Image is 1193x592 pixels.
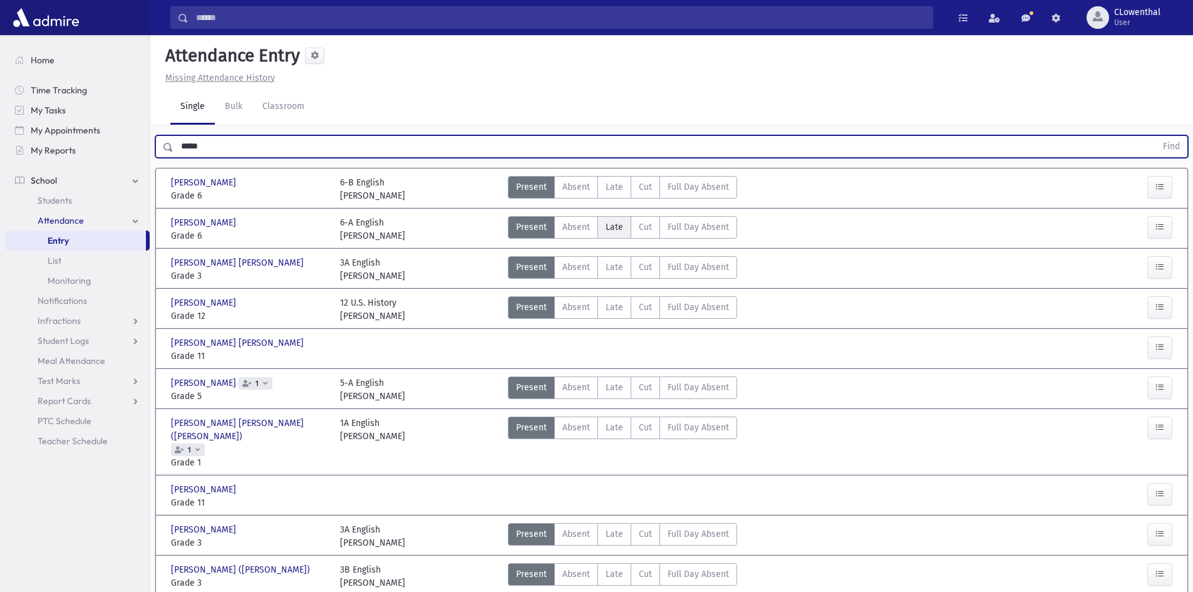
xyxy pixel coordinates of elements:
[562,568,590,581] span: Absent
[253,380,261,388] span: 1
[508,296,737,323] div: AttTypes
[31,105,66,116] span: My Tasks
[48,275,91,286] span: Monitoring
[38,335,89,346] span: Student Logs
[639,381,652,394] span: Cut
[171,189,328,202] span: Grade 6
[340,296,405,323] div: 12 U.S. History [PERSON_NAME]
[516,180,547,194] span: Present
[165,73,275,83] u: Missing Attendance History
[516,381,547,394] span: Present
[171,336,306,350] span: [PERSON_NAME] [PERSON_NAME]
[562,527,590,541] span: Absent
[508,176,737,202] div: AttTypes
[171,309,328,323] span: Grade 12
[562,301,590,314] span: Absent
[340,256,405,283] div: 3A English [PERSON_NAME]
[668,527,729,541] span: Full Day Absent
[639,301,652,314] span: Cut
[508,563,737,589] div: AttTypes
[189,6,932,29] input: Search
[38,375,80,387] span: Test Marks
[1114,8,1160,18] span: CLowenthal
[340,563,405,589] div: 3B English [PERSON_NAME]
[5,391,150,411] a: Report Cards
[185,446,194,454] span: 1
[639,221,652,234] span: Cut
[340,417,405,469] div: 1A English [PERSON_NAME]
[5,140,150,160] a: My Reports
[38,415,91,427] span: PTC Schedule
[160,45,300,66] h5: Attendance Entry
[48,235,69,246] span: Entry
[31,55,54,66] span: Home
[639,421,652,434] span: Cut
[516,527,547,541] span: Present
[340,216,405,242] div: 6-A English [PERSON_NAME]
[668,221,729,234] span: Full Day Absent
[215,90,252,125] a: Bulk
[38,295,87,306] span: Notifications
[170,90,215,125] a: Single
[5,311,150,331] a: Infractions
[171,176,239,189] span: [PERSON_NAME]
[171,376,239,390] span: [PERSON_NAME]
[38,355,105,366] span: Meal Attendance
[38,315,81,326] span: Infractions
[48,255,61,266] span: List
[5,431,150,451] a: Teacher Schedule
[5,120,150,140] a: My Appointments
[606,381,623,394] span: Late
[606,527,623,541] span: Late
[508,216,737,242] div: AttTypes
[606,421,623,434] span: Late
[606,221,623,234] span: Late
[5,271,150,291] a: Monitoring
[5,351,150,371] a: Meal Attendance
[5,50,150,70] a: Home
[562,381,590,394] span: Absent
[516,421,547,434] span: Present
[606,261,623,274] span: Late
[5,331,150,351] a: Student Logs
[639,527,652,541] span: Cut
[252,90,314,125] a: Classroom
[508,523,737,549] div: AttTypes
[38,215,84,226] span: Attendance
[668,180,729,194] span: Full Day Absent
[31,125,100,136] span: My Appointments
[171,496,328,509] span: Grade 11
[1155,136,1187,157] button: Find
[171,523,239,536] span: [PERSON_NAME]
[639,180,652,194] span: Cut
[668,261,729,274] span: Full Day Absent
[1114,18,1160,28] span: User
[606,301,623,314] span: Late
[171,536,328,549] span: Grade 3
[516,221,547,234] span: Present
[340,376,405,403] div: 5-A English [PERSON_NAME]
[31,85,87,96] span: Time Tracking
[508,256,737,283] div: AttTypes
[5,251,150,271] a: List
[562,180,590,194] span: Absent
[668,381,729,394] span: Full Day Absent
[606,180,623,194] span: Late
[516,261,547,274] span: Present
[171,350,328,363] span: Grade 11
[639,261,652,274] span: Cut
[31,145,76,156] span: My Reports
[38,395,91,407] span: Report Cards
[562,221,590,234] span: Absent
[508,376,737,403] div: AttTypes
[171,563,312,576] span: [PERSON_NAME] ([PERSON_NAME])
[5,170,150,190] a: School
[171,296,239,309] span: [PERSON_NAME]
[340,523,405,549] div: 3A English [PERSON_NAME]
[5,80,150,100] a: Time Tracking
[5,190,150,210] a: Students
[160,73,275,83] a: Missing Attendance History
[171,576,328,589] span: Grade 3
[10,5,82,30] img: AdmirePro
[516,301,547,314] span: Present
